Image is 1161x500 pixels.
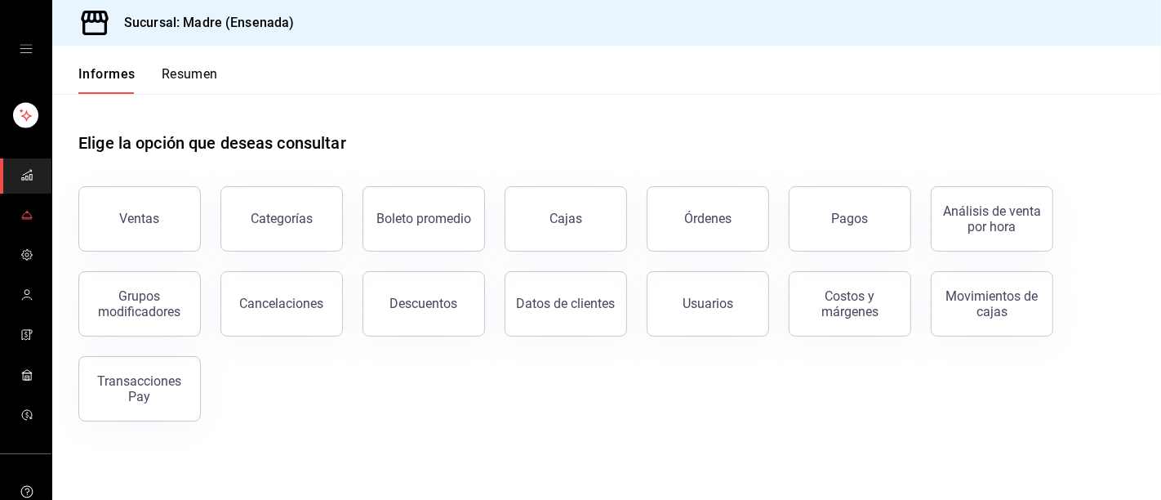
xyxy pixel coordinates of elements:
[78,271,201,337] button: Grupos modificadores
[251,211,313,226] font: Categorías
[376,211,471,226] font: Boleto promedio
[789,186,911,252] button: Pagos
[78,186,201,252] button: Ventas
[821,288,879,319] font: Costos y márgenes
[78,66,136,82] font: Informes
[684,211,732,226] font: Órdenes
[789,271,911,337] button: Costos y márgenes
[832,211,869,226] font: Pagos
[78,65,218,94] div: pestañas de navegación
[99,288,181,319] font: Grupos modificadores
[647,271,769,337] button: Usuarios
[78,356,201,422] button: Transacciones Pay
[943,203,1041,234] font: Análisis de venta por hora
[363,186,485,252] button: Boleto promedio
[931,271,1053,337] button: Movimientos de cajas
[98,373,182,404] font: Transacciones Pay
[505,271,627,337] button: Datos de clientes
[363,271,485,337] button: Descuentos
[20,42,33,56] button: cajón abierto
[120,211,160,226] font: Ventas
[390,296,458,311] font: Descuentos
[78,133,346,153] font: Elige la opción que deseas consultar
[220,271,343,337] button: Cancelaciones
[505,186,627,252] a: Cajas
[647,186,769,252] button: Órdenes
[220,186,343,252] button: Categorías
[517,296,616,311] font: Datos de clientes
[549,211,583,226] font: Cajas
[162,66,218,82] font: Resumen
[683,296,733,311] font: Usuarios
[240,296,324,311] font: Cancelaciones
[931,186,1053,252] button: Análisis de venta por hora
[946,288,1039,319] font: Movimientos de cajas
[124,15,294,30] font: Sucursal: Madre (Ensenada)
